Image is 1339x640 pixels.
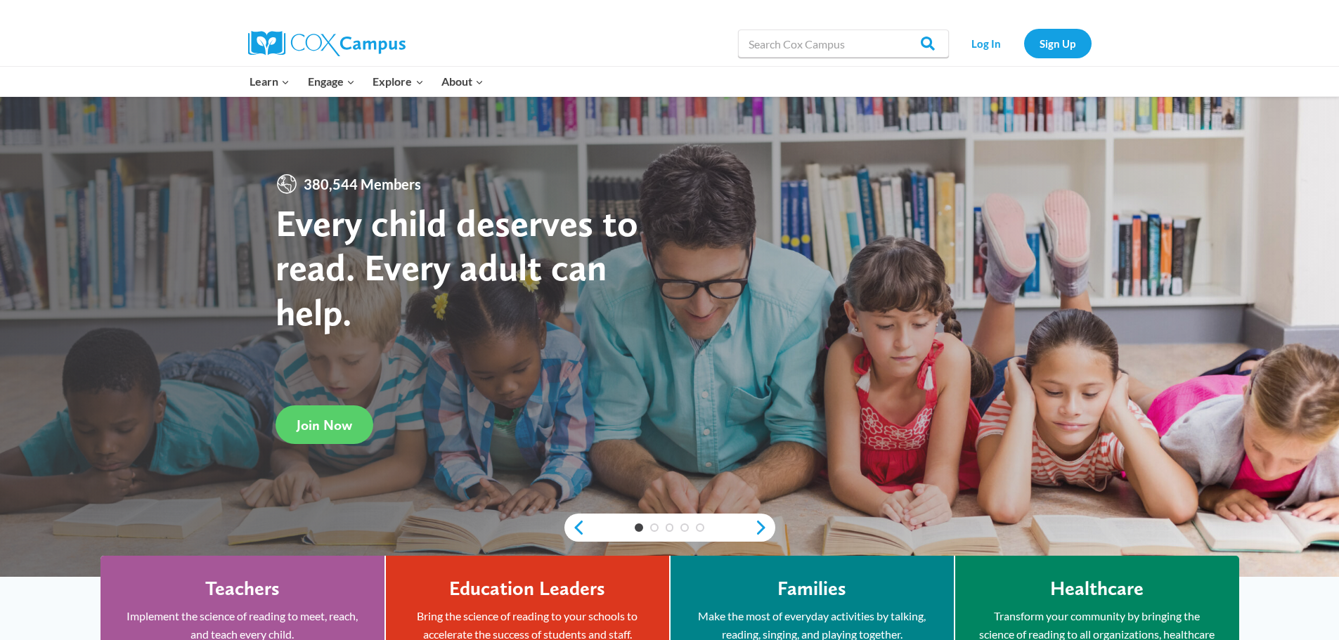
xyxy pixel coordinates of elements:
[308,72,355,91] span: Engage
[564,514,775,542] div: content slider buttons
[441,72,484,91] span: About
[754,519,775,536] a: next
[449,577,605,601] h4: Education Leaders
[373,72,423,91] span: Explore
[956,29,1017,58] a: Log In
[241,67,493,96] nav: Primary Navigation
[250,72,290,91] span: Learn
[205,577,280,601] h4: Teachers
[696,523,704,532] a: 5
[635,523,643,532] a: 1
[298,173,427,195] span: 380,544 Members
[276,200,638,334] strong: Every child deserves to read. Every adult can help.
[1024,29,1092,58] a: Sign Up
[777,577,846,601] h4: Families
[680,523,689,532] a: 4
[666,523,674,532] a: 3
[297,417,352,433] span: Join Now
[738,30,949,58] input: Search Cox Campus
[1050,577,1144,601] h4: Healthcare
[956,29,1092,58] nav: Secondary Navigation
[276,405,373,444] a: Join Now
[248,31,406,56] img: Cox Campus
[564,519,586,536] a: previous
[650,523,659,532] a: 2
